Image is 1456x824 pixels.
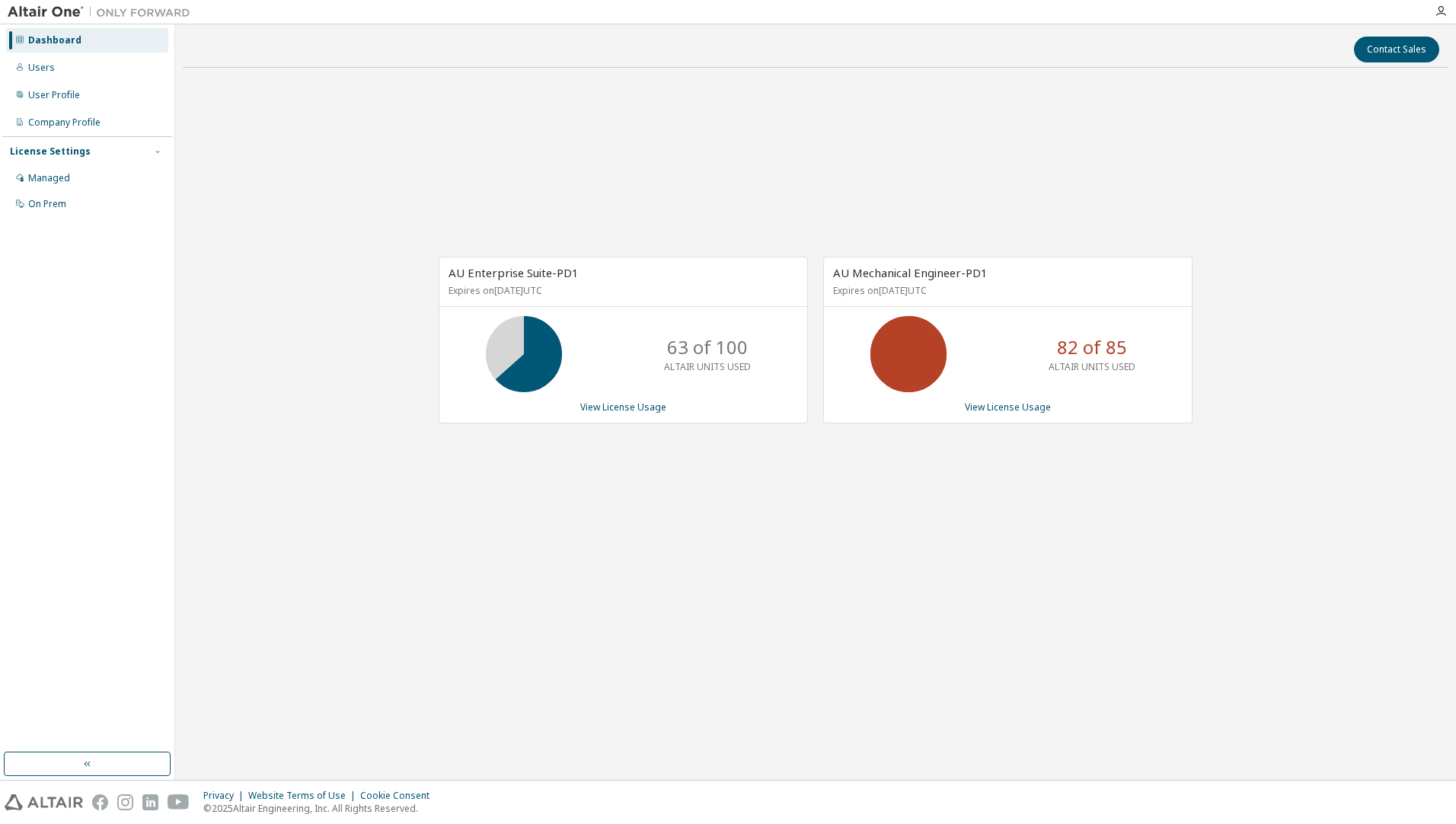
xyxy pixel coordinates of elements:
[248,790,360,802] div: Website Terms of Use
[92,794,108,810] img: facebook.svg
[664,360,751,373] p: ALTAIR UNITS USED
[28,198,66,210] div: On Prem
[8,5,198,20] img: Altair One
[1049,360,1135,373] p: ALTAIR UNITS USED
[667,334,748,360] p: 63 of 100
[1057,334,1127,360] p: 82 of 85
[168,794,190,810] img: youtube.svg
[580,401,666,414] a: View License Usage
[833,284,1179,297] p: Expires on [DATE] UTC
[449,284,794,297] p: Expires on [DATE] UTC
[28,89,80,101] div: User Profile
[1354,37,1439,62] button: Contact Sales
[117,794,133,810] img: instagram.svg
[28,172,70,184] div: Managed
[965,401,1051,414] a: View License Usage
[28,34,81,46] div: Dashboard
[28,117,101,129] div: Company Profile
[142,794,158,810] img: linkedin.svg
[10,145,91,158] div: License Settings
[449,265,579,280] span: AU Enterprise Suite-PD1
[5,794,83,810] img: altair_logo.svg
[203,802,439,815] p: © 2025 Altair Engineering, Inc. All Rights Reserved.
[360,790,439,802] div: Cookie Consent
[28,62,55,74] div: Users
[203,790,248,802] div: Privacy
[833,265,988,280] span: AU Mechanical Engineer-PD1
